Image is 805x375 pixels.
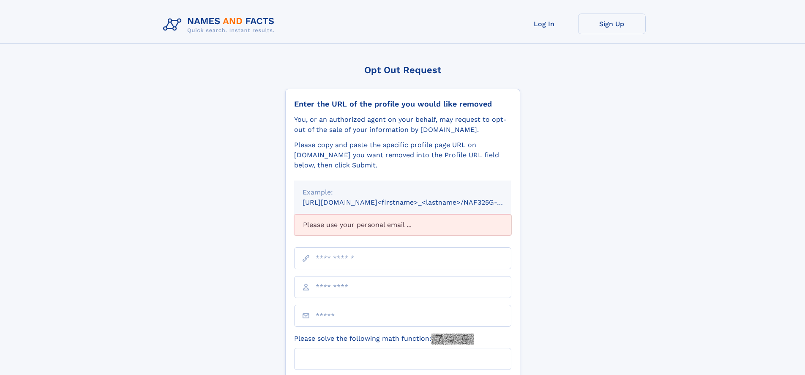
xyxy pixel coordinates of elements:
small: [URL][DOMAIN_NAME]<firstname>_<lastname>/NAF325G-xxxxxxxx [303,198,527,206]
div: You, or an authorized agent on your behalf, may request to opt-out of the sale of your informatio... [294,115,511,135]
div: Please use your personal email ... [294,214,511,235]
a: Sign Up [578,14,646,34]
a: Log In [510,14,578,34]
label: Please solve the following math function: [294,334,474,345]
div: Enter the URL of the profile you would like removed [294,99,511,109]
div: Opt Out Request [285,65,520,75]
img: Logo Names and Facts [160,14,281,36]
div: Please copy and paste the specific profile page URL on [DOMAIN_NAME] you want removed into the Pr... [294,140,511,170]
div: Example: [303,187,503,197]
